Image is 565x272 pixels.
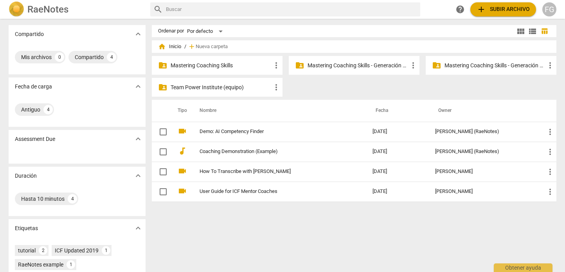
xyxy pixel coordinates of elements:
button: Lista [527,25,538,37]
div: [PERSON_NAME] (RaeNotes) [435,129,533,135]
div: 2 [39,246,47,255]
span: videocam [178,166,187,176]
span: folder_shared [295,61,304,70]
span: more_vert [545,147,555,157]
button: Cuadrícula [515,25,527,37]
span: expand_more [133,29,143,39]
div: 0 [55,52,64,62]
p: Mastering Coaching Skills - Generación 31 [308,61,408,70]
div: [PERSON_NAME] [435,169,533,175]
button: Mostrar más [132,133,144,145]
button: FG [542,2,556,16]
div: 1 [102,246,110,255]
div: Compartido [75,53,104,61]
th: Fecha [366,100,429,122]
p: Fecha de carga [15,83,52,91]
span: search [153,5,163,14]
a: Demo: AI Competency Finder [200,129,344,135]
span: folder_shared [158,83,167,92]
th: Tipo [171,100,190,122]
div: [PERSON_NAME] (RaeNotes) [435,149,533,155]
button: Tabla [538,25,550,37]
p: Assessment Due [15,135,55,143]
div: 4 [68,194,77,204]
div: [PERSON_NAME] [435,189,533,195]
div: Antiguo [21,106,40,113]
a: Obtener ayuda [453,2,467,16]
p: Compartido [15,30,44,38]
span: expand_more [133,223,143,233]
div: Obtener ayuda [494,263,552,272]
div: Mis archivos [21,53,52,61]
p: Etiquetas [15,224,38,232]
span: home [158,43,166,50]
span: more_vert [408,61,418,70]
div: ICF Updated 2019 [55,247,99,254]
p: Duración [15,172,37,180]
th: Nombre [190,100,366,122]
span: view_list [528,27,537,36]
span: folder_shared [432,61,441,70]
button: Mostrar más [132,222,144,234]
td: [DATE] [366,122,429,142]
span: view_module [516,27,525,36]
td: [DATE] [366,142,429,162]
div: tutorial [18,247,36,254]
td: [DATE] [366,162,429,182]
div: Hasta 10 minutos [21,195,65,203]
div: 4 [107,52,116,62]
div: Por defecto [187,25,225,38]
span: / [184,44,186,50]
span: more_vert [545,167,555,177]
p: Mastering Coaching Skills - Generación 32 [444,61,545,70]
span: add [188,43,196,50]
a: LogoRaeNotes [9,2,144,17]
td: [DATE] [366,182,429,202]
span: more_vert [272,61,281,70]
span: expand_more [133,134,143,144]
span: audiotrack [178,146,187,156]
th: Owner [429,100,539,122]
span: more_vert [545,127,555,137]
span: add [477,5,486,14]
img: Logo [9,2,24,17]
div: 1 [67,260,75,269]
a: Coaching Demonstration (Example) [200,149,344,155]
span: help [455,5,465,14]
div: 4 [43,105,53,114]
button: Mostrar más [132,170,144,182]
button: Mostrar más [132,81,144,92]
span: videocam [178,186,187,196]
a: User Guide for ICF Mentor Coaches [200,189,344,195]
input: Buscar [166,3,417,16]
span: folder_shared [158,61,167,70]
div: RaeNotes example [18,261,63,268]
a: How To Transcribe with [PERSON_NAME] [200,169,344,175]
p: Mastering Coaching Skills [171,61,272,70]
div: Ordenar por [158,28,184,34]
span: more_vert [545,61,555,70]
h2: RaeNotes [27,4,68,15]
span: table_chart [541,27,548,35]
span: expand_more [133,82,143,91]
span: Inicio [158,43,181,50]
p: Team Power Institute (equipo) [171,83,272,92]
button: Subir [470,2,536,16]
span: videocam [178,126,187,136]
span: Nueva carpeta [196,44,228,50]
span: more_vert [545,187,555,196]
span: Subir archivo [477,5,530,14]
span: more_vert [272,83,281,92]
button: Mostrar más [132,28,144,40]
span: expand_more [133,171,143,180]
